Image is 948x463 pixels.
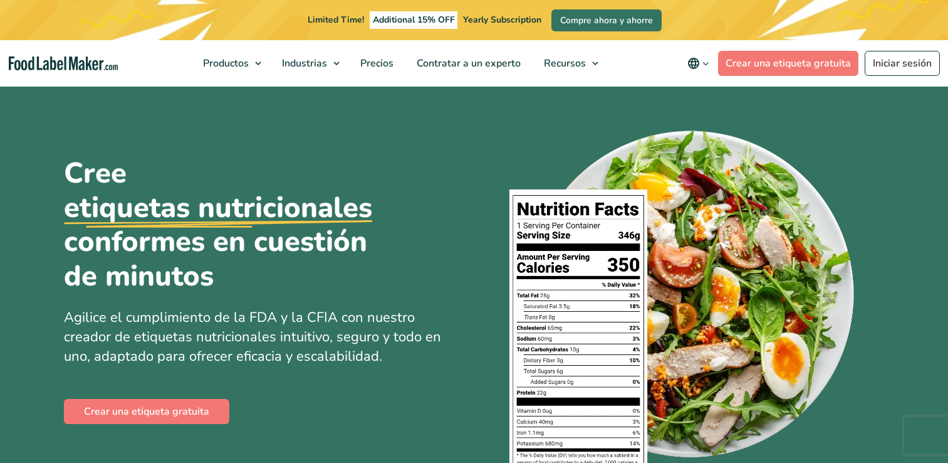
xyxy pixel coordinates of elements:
[413,56,522,70] span: Contratar a un experto
[540,56,587,70] span: Recursos
[405,40,529,87] a: Contratar a un experto
[463,14,541,26] span: Yearly Subscription
[370,11,458,29] span: Additional 15% OFF
[64,156,402,293] h1: Cree conformes en cuestión de minutos
[192,40,268,87] a: Productos
[551,9,662,31] a: Compre ahora y ahorre
[64,191,372,225] u: etiquetas nutricionales
[718,51,858,76] a: Crear una etiqueta gratuita
[278,56,328,70] span: Industrias
[271,40,346,87] a: Industrias
[357,56,395,70] span: Precios
[64,308,441,366] span: Agilice el cumplimiento de la FDA y la CFIA con nuestro creador de etiquetas nutricionales intuit...
[865,51,940,76] a: Iniciar sesión
[308,14,364,26] span: Limited Time!
[199,56,250,70] span: Productos
[64,399,229,424] a: Crear una etiqueta gratuita
[533,40,605,87] a: Recursos
[349,40,402,87] a: Precios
